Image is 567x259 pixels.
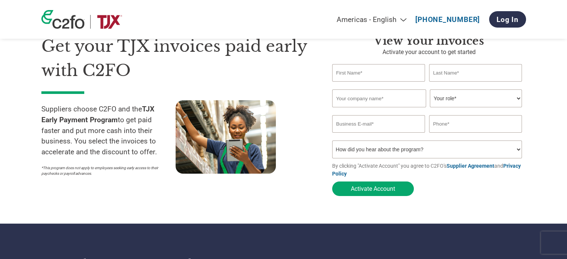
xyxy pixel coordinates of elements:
[332,48,526,57] p: Activate your account to get started
[429,115,522,133] input: Phone*
[96,15,123,29] img: TJX
[41,104,176,158] p: Suppliers choose C2FO and the to get paid faster and put more cash into their business. You selec...
[429,64,522,82] input: Last Name*
[332,34,526,48] h3: View Your Invoices
[332,133,425,138] div: Inavlid Email Address
[332,82,425,86] div: Invalid first name or first name is too long
[332,115,425,133] input: Invalid Email format
[430,89,522,107] select: Title/Role
[332,163,521,177] a: Privacy Policy
[332,108,522,112] div: Invalid company name or company name is too long
[489,11,526,28] a: Log In
[447,163,494,169] a: Supplier Agreement
[332,162,526,178] p: By clicking "Activate Account" you agree to C2FO's and
[176,100,276,174] img: supply chain worker
[429,82,522,86] div: Invalid last name or last name is too long
[41,10,85,29] img: c2fo logo
[41,165,168,176] p: *This program does not apply to employees seeking early access to their paychecks or payroll adva...
[332,181,414,196] button: Activate Account
[41,105,154,124] strong: TJX Early Payment Program
[415,15,480,24] a: [PHONE_NUMBER]
[332,64,425,82] input: First Name*
[332,89,426,107] input: Your company name*
[41,34,310,82] h1: Get your TJX invoices paid early with C2FO
[429,133,522,138] div: Inavlid Phone Number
